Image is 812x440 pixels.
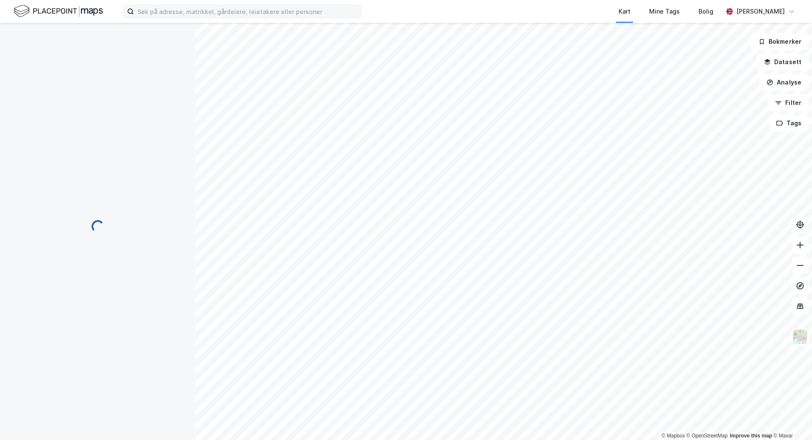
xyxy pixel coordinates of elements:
button: Datasett [757,54,809,71]
div: Kart [619,6,630,17]
img: Z [792,329,808,345]
button: Filter [768,94,809,111]
img: spinner.a6d8c91a73a9ac5275cf975e30b51cfb.svg [91,220,105,233]
div: Bolig [698,6,713,17]
div: [PERSON_NAME] [736,6,785,17]
a: Mapbox [662,433,685,439]
button: Analyse [759,74,809,91]
img: logo.f888ab2527a4732fd821a326f86c7f29.svg [14,4,103,19]
a: OpenStreetMap [687,433,728,439]
div: Mine Tags [649,6,680,17]
input: Søk på adresse, matrikkel, gårdeiere, leietakere eller personer [134,5,361,18]
a: Improve this map [730,433,772,439]
button: Bokmerker [751,33,809,50]
button: Tags [769,115,809,132]
iframe: Chat Widget [769,399,812,440]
